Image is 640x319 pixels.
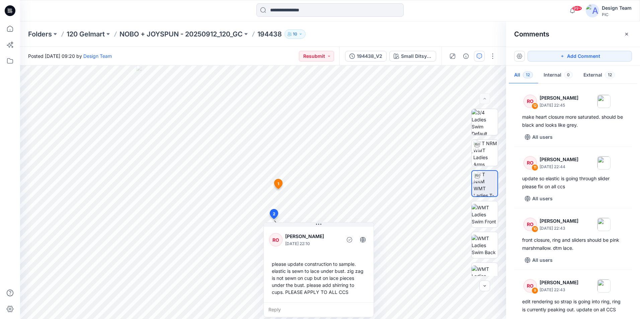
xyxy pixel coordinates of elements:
[472,109,498,135] img: 3/4 Ladies Swim Default
[472,265,498,287] img: WMT Ladies Swim Left
[257,29,282,39] p: 194438
[524,218,537,231] div: RO
[67,29,105,39] a: 120 Gelmart
[540,287,578,293] p: [DATE] 22:43
[461,51,471,62] button: Details
[578,67,620,84] button: External
[522,236,624,252] div: front closure, ring and sliders should be pink marshmallow. dtm lace.
[357,52,382,60] div: 194438_V2
[602,12,632,17] div: PIC
[532,226,538,232] div: 10
[540,155,578,164] p: [PERSON_NAME]
[514,30,549,38] h2: Comments
[83,53,112,59] a: Design Team
[524,95,537,108] div: RO
[273,211,275,217] span: 2
[532,256,553,264] p: All users
[532,164,538,171] div: 11
[540,217,578,225] p: [PERSON_NAME]
[540,94,578,102] p: [PERSON_NAME]
[401,52,432,60] div: Small Ditsy V1_plum Candy
[524,156,537,170] div: RO
[389,51,436,62] button: Small Ditsy V1_plum Candy
[524,279,537,293] div: RO
[264,302,374,317] div: Reply
[522,113,624,129] div: make heart closure more saturated. should be black and looks like grey.
[522,298,624,314] div: edit rendering so strap is going into ring, ring is currently peaking out. update on all CCS
[532,133,553,141] p: All users
[522,193,555,204] button: All users
[285,240,340,247] p: [DATE] 22:10
[474,171,497,196] img: TT NRM WMT Ladies T-Pose
[540,102,578,109] p: [DATE] 22:45
[532,195,553,203] p: All users
[473,140,498,166] img: TT NRM WMT Ladies Arms Down
[540,164,578,170] p: [DATE] 22:44
[522,132,555,142] button: All users
[509,67,538,84] button: All
[472,235,498,256] img: WMT Ladies Swim Back
[522,175,624,191] div: update so elastic is going through slider please fix on all ccs
[586,4,599,17] img: avatar
[472,204,498,225] img: WMT Ladies Swim Front
[119,29,243,39] a: NOBO + JOYSPUN - 20250912_120_GC
[532,103,538,109] div: 12
[285,232,340,240] p: [PERSON_NAME]
[540,279,578,287] p: [PERSON_NAME]
[528,51,632,62] button: Add Comment
[28,52,112,60] span: Posted [DATE] 09:20 by
[285,29,306,39] button: 10
[564,72,573,78] span: 0
[277,181,279,187] span: 1
[532,287,538,294] div: 9
[293,30,297,38] p: 10
[269,258,368,298] div: please update construction to sample. elastic is sewn to lace under bust. zig zag is not sewn on ...
[540,225,578,232] p: [DATE] 22:43
[522,255,555,265] button: All users
[28,29,52,39] a: Folders
[523,72,533,78] span: 12
[269,233,283,246] div: RO
[572,6,582,11] span: 99+
[345,51,387,62] button: 194438_V2
[602,4,632,12] div: Design Team
[605,72,615,78] span: 12
[538,67,578,84] button: Internal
